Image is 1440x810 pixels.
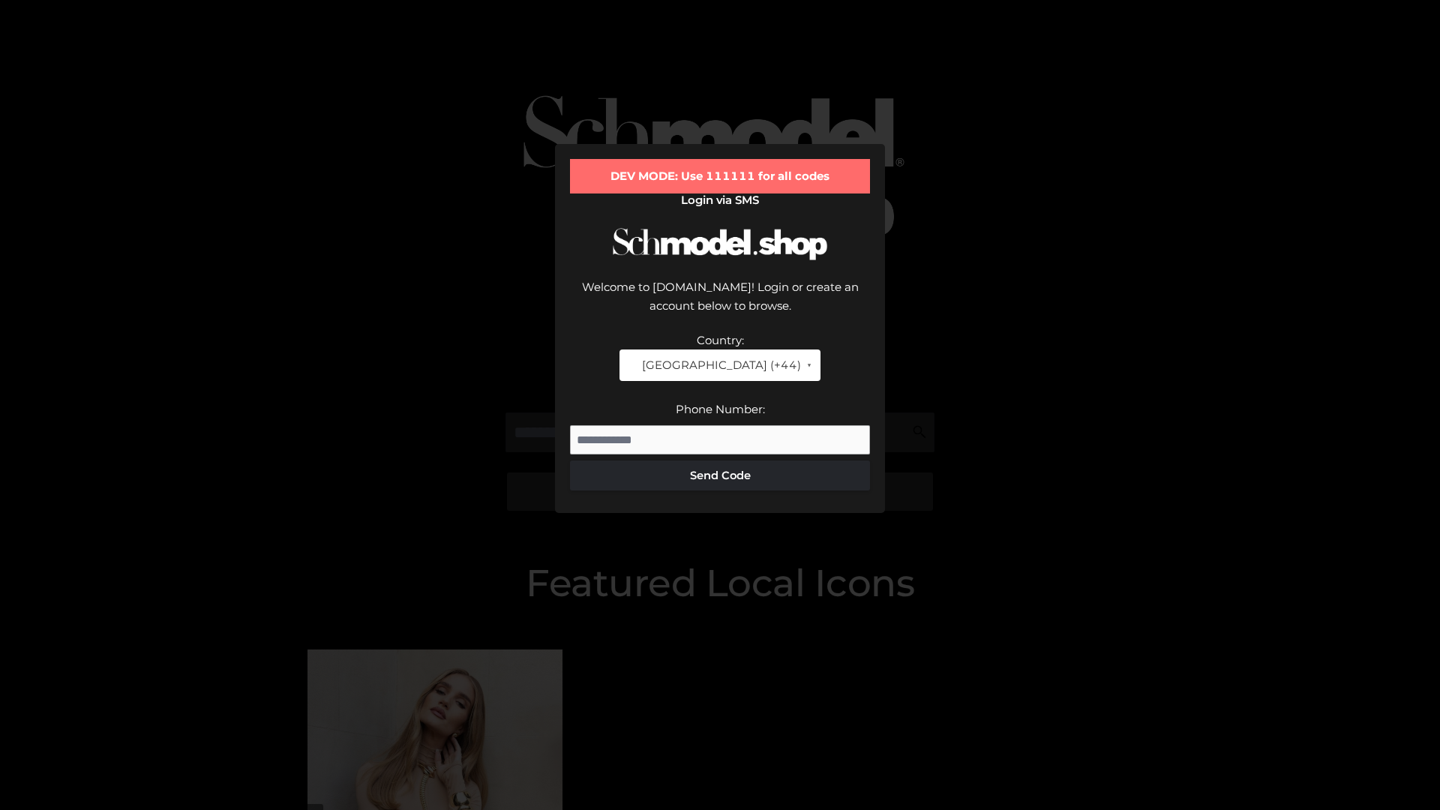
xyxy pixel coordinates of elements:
label: Phone Number: [676,402,765,416]
div: Welcome to [DOMAIN_NAME]! Login or create an account below to browse. [570,277,870,331]
span: [GEOGRAPHIC_DATA] (+44) [628,355,800,375]
img: 🇬🇧 [630,359,641,370]
button: Send Code [570,460,870,490]
h2: Login via SMS [570,193,870,207]
div: DEV MODE: Use 111111 for all codes [570,159,870,193]
img: Schmodel Logo [607,214,832,274]
label: Country: [697,333,744,347]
